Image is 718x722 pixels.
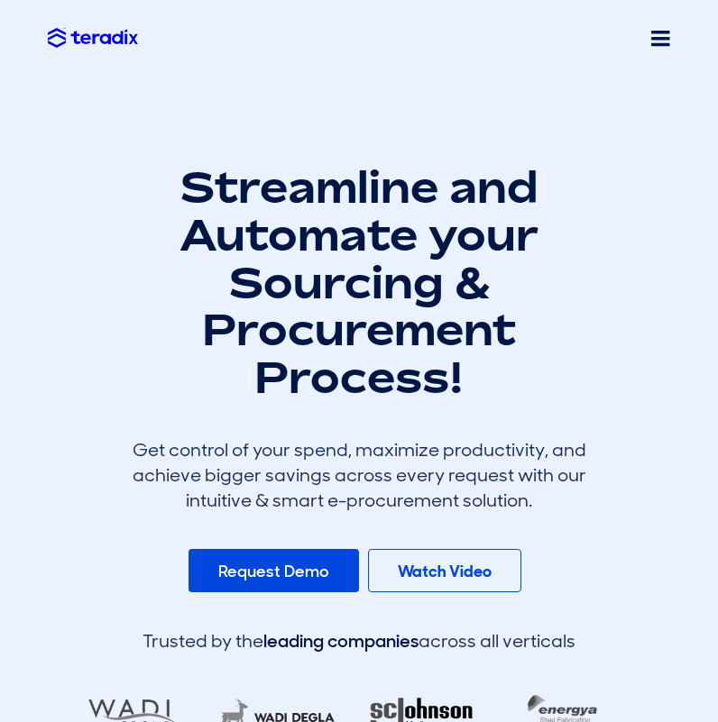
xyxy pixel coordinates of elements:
b: Watch Video [398,561,492,582]
img: Teradix logo [48,28,138,48]
a: Watch Video [368,549,521,592]
a: Request Demo [189,549,359,592]
div: Trusted by the across all verticals [143,628,575,653]
span: leading companies [263,629,419,653]
h1: Streamline and Automate your Sourcing & Procurement Process! [124,163,594,401]
div: Get control of your spend, maximize productivity, and achieve bigger savings across every request... [124,437,594,513]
